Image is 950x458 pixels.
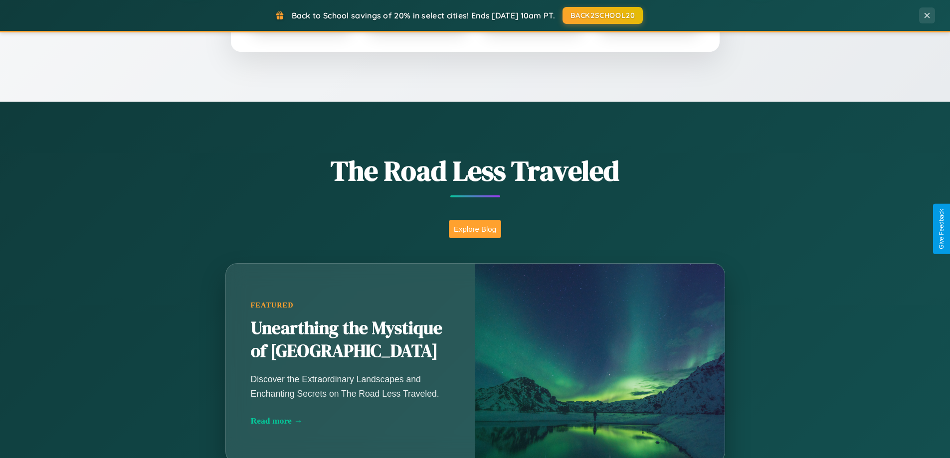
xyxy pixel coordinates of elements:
[251,416,450,426] div: Read more →
[563,7,643,24] button: BACK2SCHOOL20
[251,372,450,400] p: Discover the Extraordinary Landscapes and Enchanting Secrets on The Road Less Traveled.
[938,209,945,249] div: Give Feedback
[449,220,501,238] button: Explore Blog
[251,317,450,363] h2: Unearthing the Mystique of [GEOGRAPHIC_DATA]
[251,301,450,309] div: Featured
[176,152,774,190] h1: The Road Less Traveled
[292,10,555,20] span: Back to School savings of 20% in select cities! Ends [DATE] 10am PT.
